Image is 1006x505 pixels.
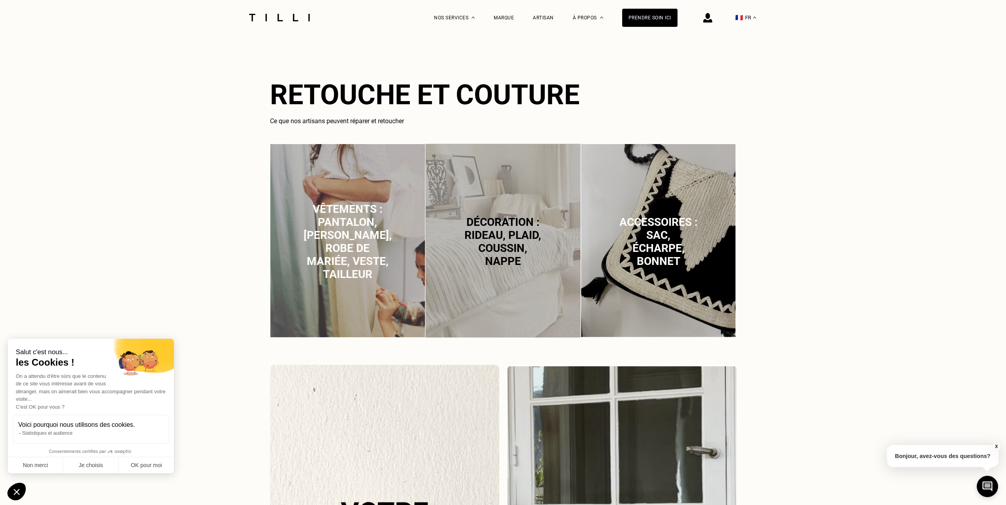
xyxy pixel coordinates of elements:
img: Menu déroulant à propos [600,17,603,19]
a: Marque [494,15,514,21]
h3: Ce que nos artisans peuvent réparer et retoucher [270,117,736,125]
a: Artisan [533,15,554,21]
p: Bonjour, avez-vous des questions? [887,445,998,467]
span: Vêtements : pantalon, [PERSON_NAME], robe de mariée, veste, tailleur [304,203,392,281]
img: Accessoires : sac, écharpe, bonnet [581,144,736,338]
img: menu déroulant [753,17,756,19]
button: X [992,442,1000,451]
span: Accessoires : sac, écharpe, bonnet [619,216,698,268]
img: Logo du service de couturière Tilli [246,14,313,21]
a: Prendre soin ici [622,9,678,27]
img: icône connexion [703,13,712,23]
img: Menu déroulant [472,17,475,19]
span: Décoration : rideau, plaid, coussin, nappe [464,216,541,268]
img: Vêtements : pantalon, jean, robe de mariée, veste, tailleur [270,144,425,338]
span: 🇫🇷 [735,14,743,21]
h2: Retouche et couture [270,79,736,111]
